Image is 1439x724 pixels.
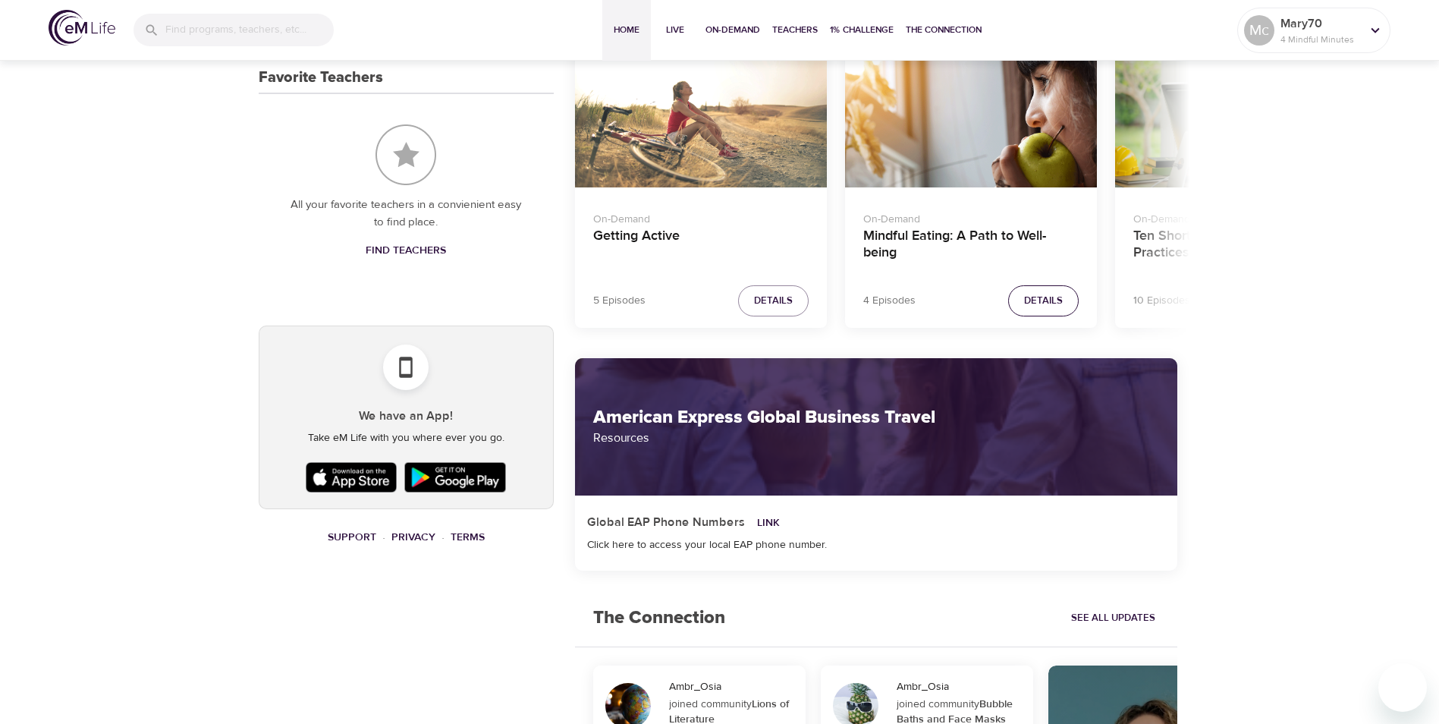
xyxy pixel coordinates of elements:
[575,589,743,647] h2: The Connection
[593,293,646,309] p: 5 Episodes
[49,10,115,46] img: logo
[1133,228,1349,264] h4: Ten Short Everyday Mindfulness Practices
[259,69,383,87] h3: Favorite Teachers
[772,22,818,38] span: Teachers
[754,292,793,310] span: Details
[1008,285,1079,316] button: Details
[906,22,982,38] span: The Connection
[1024,292,1063,310] span: Details
[830,22,894,38] span: 1% Challenge
[593,407,1160,429] h2: American Express Global Business Travel
[360,237,452,265] a: Find Teachers
[593,206,809,228] p: On-Demand
[1244,15,1274,46] div: Mc
[593,228,809,264] h4: Getting Active
[593,429,1160,447] p: Resources
[757,516,780,530] a: Link
[165,14,334,46] input: Find programs, teachers, etc...
[705,22,760,38] span: On-Demand
[845,46,1097,187] button: Mindful Eating: A Path to Well-being
[401,458,510,496] img: Google Play Store
[863,206,1079,228] p: On-Demand
[272,430,541,446] p: Take eM Life with you where ever you go.
[1133,293,1190,309] p: 10 Episodes
[608,22,645,38] span: Home
[366,241,446,260] span: Find Teachers
[1115,46,1367,187] button: Ten Short Everyday Mindfulness Practices
[1067,606,1159,630] a: See All Updates
[328,530,376,544] a: Support
[575,46,827,187] button: Getting Active
[738,285,809,316] button: Details
[657,22,693,38] span: Live
[863,293,916,309] p: 4 Episodes
[451,530,485,544] a: Terms
[669,679,800,694] div: Ambr_Osia
[1133,206,1349,228] p: On-Demand
[1378,663,1427,712] iframe: Button to launch messaging window
[302,458,401,496] img: Apple App Store
[391,530,435,544] a: Privacy
[587,537,1166,552] div: Click here to access your local EAP phone number.
[1280,33,1361,46] p: 4 Mindful Minutes
[272,408,541,424] h5: We have an App!
[1280,14,1361,33] p: Mary70
[375,124,436,185] img: Favorite Teachers
[259,527,554,548] nav: breadcrumb
[587,515,745,530] h5: Global EAP Phone Numbers
[441,527,445,548] li: ·
[289,197,523,231] p: All your favorite teachers in a convienient easy to find place.
[1071,609,1155,627] span: See All Updates
[382,527,385,548] li: ·
[897,679,1027,694] div: Ambr_Osia
[863,228,1079,264] h4: Mindful Eating: A Path to Well-being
